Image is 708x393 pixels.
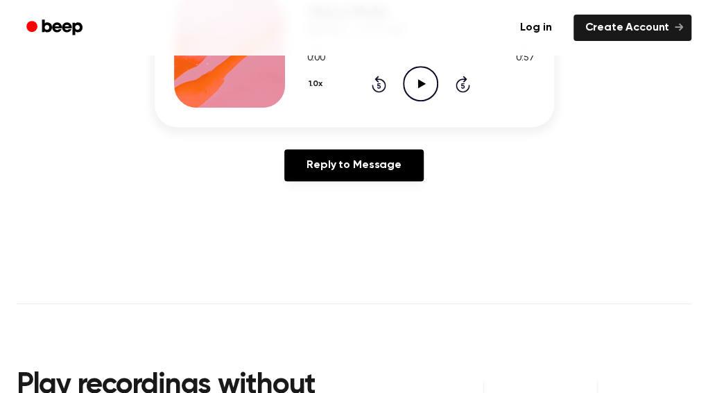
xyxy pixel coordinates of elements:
span: 0:57 [516,51,534,66]
a: Beep [17,15,95,42]
button: 1.0x [307,72,328,96]
a: Create Account [573,15,691,41]
a: Reply to Message [284,149,423,181]
a: Log in [506,12,565,44]
span: 0:00 [307,51,325,66]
